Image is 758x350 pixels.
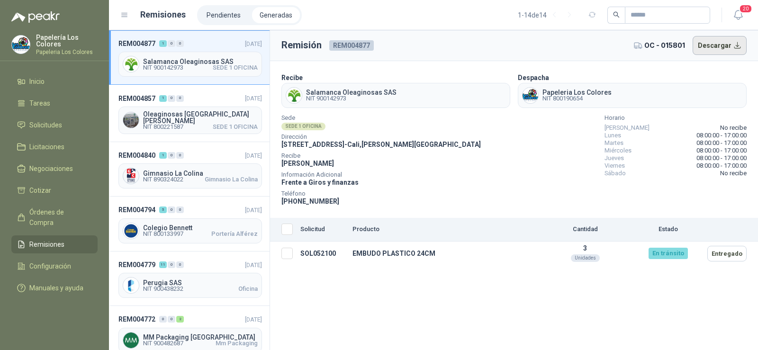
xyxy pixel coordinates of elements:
[632,242,704,266] td: En tránsito
[11,181,98,199] a: Cotizar
[216,341,258,346] span: Mm Packaging
[143,58,258,65] span: Salamanca Oleaginosas SAS
[329,40,374,51] span: REM004877
[205,177,258,182] span: Gimnasio La Colina
[605,162,625,170] span: Viernes
[605,154,624,162] span: Jueves
[118,205,155,215] span: REM004794
[159,206,167,213] div: 5
[11,11,60,23] img: Logo peakr
[29,239,64,250] span: Remisiones
[168,316,175,323] div: 0
[11,257,98,275] a: Configuración
[199,7,248,23] a: Pendientes
[11,235,98,253] a: Remisiones
[696,154,747,162] span: 08:00:00 - 17:00:00
[140,8,186,21] h1: Remisiones
[541,244,629,252] p: 3
[518,74,549,81] b: Despacha
[281,153,481,158] span: Recibe
[306,89,397,96] span: Salamanca Oleaginosas SAS
[176,316,184,323] div: 2
[11,138,98,156] a: Licitaciones
[644,40,685,51] span: OC - 015801
[168,206,175,213] div: 0
[538,218,632,242] th: Cantidad
[707,246,747,261] button: Entregado
[29,163,73,174] span: Negociaciones
[143,177,183,182] span: NIT 890324022
[281,123,325,130] div: SEDE 1 OFICINA
[168,95,175,102] div: 0
[143,231,183,237] span: NIT 800133997
[213,124,258,130] span: SEDE 1 OFICINA
[605,147,632,154] span: Miércoles
[286,88,302,103] img: Company Logo
[11,72,98,90] a: Inicio
[123,168,139,184] img: Company Logo
[518,8,577,23] div: 1 - 14 de 14
[245,206,262,214] span: [DATE]
[143,124,183,130] span: NIT 800221587
[245,261,262,269] span: [DATE]
[211,231,258,237] span: Portería Alférez
[118,93,155,104] span: REM004857
[281,116,481,120] span: Sede
[605,124,650,132] span: [PERSON_NAME]
[143,286,183,292] span: NIT 900438232
[36,49,98,55] p: Papeleria Los Colores
[11,160,98,178] a: Negociaciones
[143,65,183,71] span: NIT 900142973
[306,96,397,101] span: NIT 900142973
[297,218,349,242] th: Solicitud
[176,152,184,159] div: 0
[696,162,747,170] span: 08:00:00 - 17:00:00
[118,314,155,324] span: REM004772
[176,261,184,268] div: 0
[123,112,139,128] img: Company Logo
[281,179,359,186] span: Frente a Giros y finanzas
[168,40,175,47] div: 0
[29,283,83,293] span: Manuales y ayuda
[281,74,303,81] b: Recibe
[143,279,258,286] span: Perugia SAS
[143,170,258,177] span: Gimnasio La Colina
[297,242,349,266] td: SOL052100
[281,172,481,177] span: Información Adicional
[281,191,481,196] span: Teléfono
[696,147,747,154] span: 08:00:00 - 17:00:00
[29,261,71,271] span: Configuración
[123,56,139,72] img: Company Logo
[270,218,297,242] th: Seleccionar/deseleccionar
[29,120,62,130] span: Solicitudes
[349,242,538,266] td: EMBUDO PLASTICO 24CM
[605,116,747,120] span: Horario
[176,40,184,47] div: 0
[29,76,45,87] span: Inicio
[245,316,262,323] span: [DATE]
[176,206,184,213] div: 0
[29,185,51,196] span: Cotizar
[11,203,98,232] a: Órdenes de Compra
[143,224,258,231] span: Colegio Bennett
[693,36,747,55] button: Descargar
[109,251,270,306] a: REM0047791100[DATE] Company LogoPerugia SASNIT 900438232Oficina
[252,7,300,23] a: Generadas
[118,38,155,49] span: REM004877
[213,65,258,71] span: SEDE 1 OFICINA
[176,95,184,102] div: 0
[739,4,752,13] span: 20
[11,116,98,134] a: Solicitudes
[238,286,258,292] span: Oficina
[605,170,626,177] span: Sábado
[542,89,612,96] span: Papeleria Los Colores
[159,316,167,323] div: 0
[349,218,538,242] th: Producto
[109,142,270,197] a: REM004840100[DATE] Company LogoGimnasio La ColinaNIT 890324022Gimnasio La Colina
[109,197,270,251] a: REM004794500[DATE] Company LogoColegio BennettNIT 800133997Portería Alférez
[143,111,258,124] span: Oleaginosas [GEOGRAPHIC_DATA][PERSON_NAME]
[245,95,262,102] span: [DATE]
[143,341,183,346] span: NIT 900482687
[29,207,89,228] span: Órdenes de Compra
